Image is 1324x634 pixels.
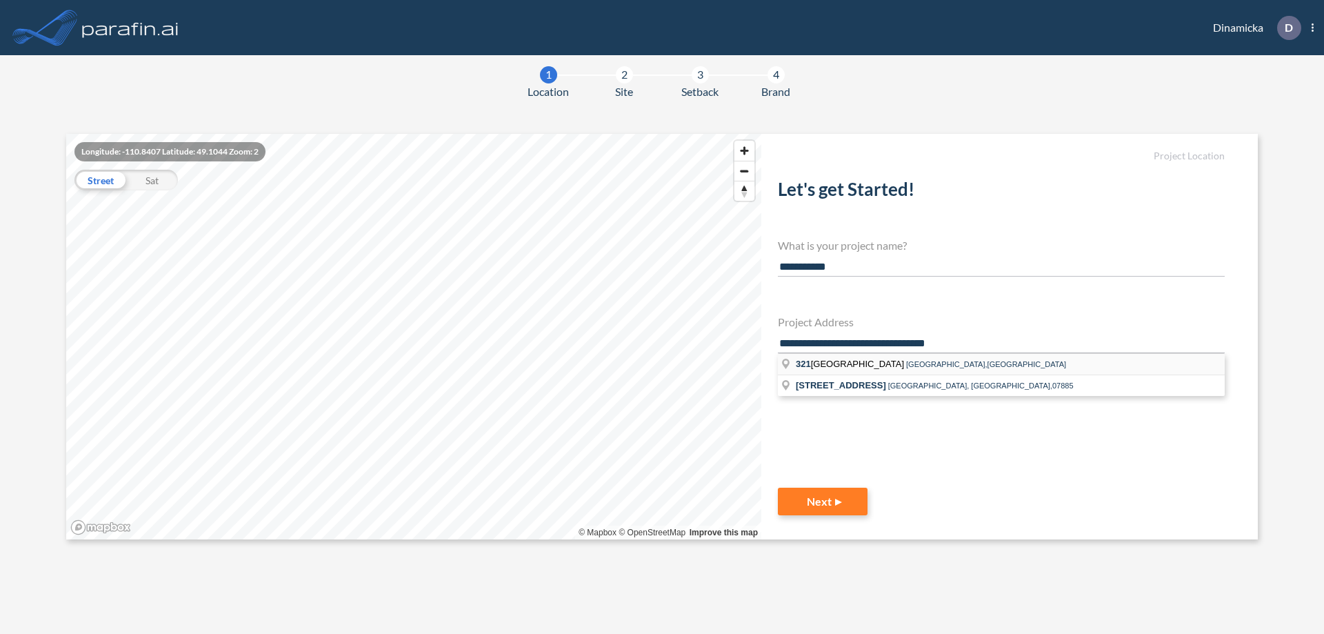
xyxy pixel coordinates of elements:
span: Brand [761,83,790,100]
a: OpenStreetMap [619,528,685,537]
img: logo [79,14,181,41]
button: Zoom out [734,161,754,181]
span: Site [615,83,633,100]
span: [GEOGRAPHIC_DATA], [GEOGRAPHIC_DATA],07885 [888,382,1074,390]
a: Improve this map [690,528,758,537]
div: Street [74,170,126,190]
span: [STREET_ADDRESS] [796,380,886,390]
div: Longitude: -110.8407 Latitude: 49.1044 Zoom: 2 [74,142,265,161]
span: Location [528,83,569,100]
h4: What is your project name? [778,239,1225,252]
canvas: Map [66,134,761,539]
button: Reset bearing to north [734,181,754,201]
div: 3 [692,66,709,83]
div: 2 [616,66,633,83]
a: Mapbox [579,528,616,537]
span: 321 [796,359,811,369]
span: [GEOGRAPHIC_DATA] [796,359,906,369]
span: Setback [681,83,719,100]
h4: Project Address [778,315,1225,328]
h5: Project Location [778,150,1225,162]
span: [GEOGRAPHIC_DATA],[GEOGRAPHIC_DATA] [906,360,1066,368]
h2: Let's get Started! [778,179,1225,206]
div: Dinamicka [1192,16,1314,40]
div: 1 [540,66,557,83]
button: Zoom in [734,141,754,161]
button: Next [778,488,867,515]
p: D [1285,21,1293,34]
div: 4 [768,66,785,83]
div: Sat [126,170,178,190]
a: Mapbox homepage [70,519,131,535]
